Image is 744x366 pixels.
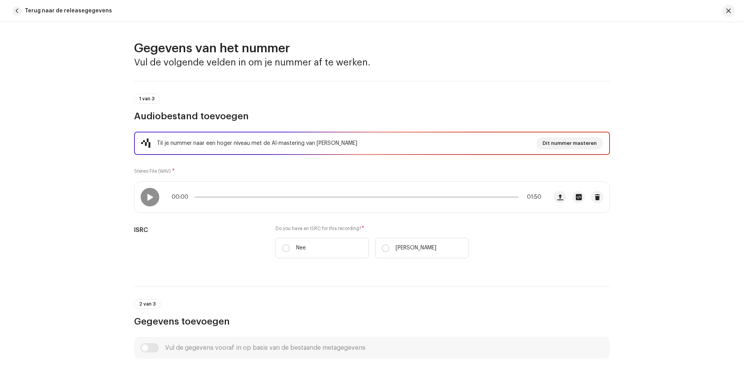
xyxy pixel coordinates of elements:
h3: Gegevens toevoegen [134,315,610,328]
h3: Vul de volgende velden in om je nummer af te werken. [134,56,610,69]
button: Dit nummer masteren [536,137,603,149]
div: Til je nummer naar een hoger niveau met de AI-mastering van [PERSON_NAME] [157,139,357,148]
span: Dit nummer masteren [542,136,597,151]
h5: ISRC [134,225,263,235]
p: [PERSON_NAME] [396,244,436,252]
span: 1 van 3 [139,96,155,101]
h2: Gegevens van het nummer [134,41,610,56]
p: Nee [296,244,306,252]
h3: Audiobestand toevoegen [134,110,610,122]
small: Stereo File (WAV) [134,169,171,174]
span: 2 van 3 [139,302,156,306]
label: Do you have an ISRC for this recording? [276,225,468,232]
span: 01:50 [522,194,541,200]
span: 00:00 [172,194,191,200]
